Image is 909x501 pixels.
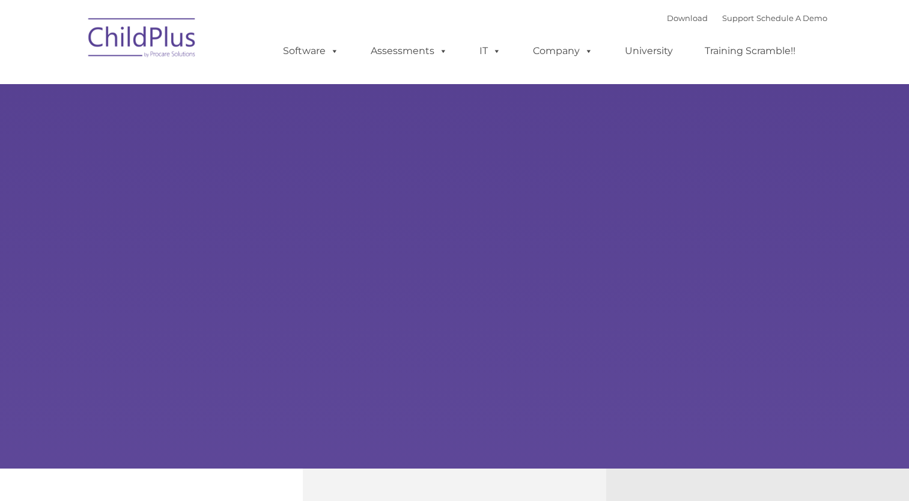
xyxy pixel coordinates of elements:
a: University [613,39,685,63]
a: Download [667,13,708,23]
font: | [667,13,827,23]
a: Company [521,39,605,63]
a: Support [722,13,754,23]
a: Assessments [359,39,460,63]
img: ChildPlus by Procare Solutions [82,10,202,70]
a: Training Scramble!! [693,39,807,63]
a: Schedule A Demo [756,13,827,23]
a: Software [271,39,351,63]
a: IT [467,39,513,63]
